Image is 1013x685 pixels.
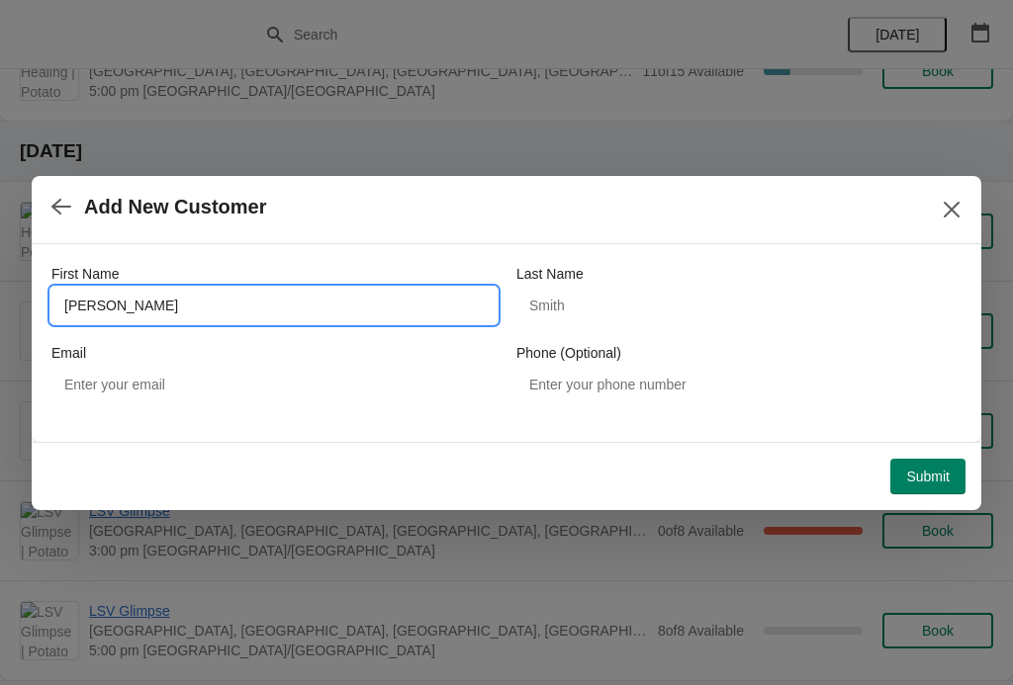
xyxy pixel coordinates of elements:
[890,459,966,494] button: Submit
[516,264,584,284] label: Last Name
[51,367,497,402] input: Enter your email
[934,192,969,227] button: Close
[51,264,119,284] label: First Name
[516,367,962,402] input: Enter your phone number
[906,469,950,484] span: Submit
[51,343,86,363] label: Email
[84,196,266,218] h2: Add New Customer
[51,288,497,323] input: John
[516,288,962,323] input: Smith
[516,343,621,363] label: Phone (Optional)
